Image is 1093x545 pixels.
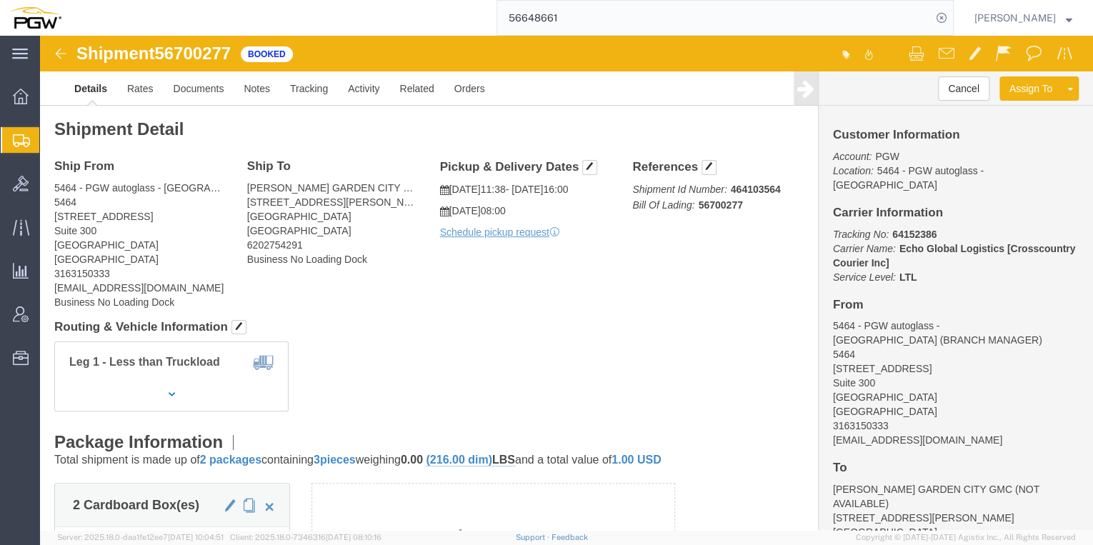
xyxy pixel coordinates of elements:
button: [PERSON_NAME] [974,9,1073,26]
span: Copyright © [DATE]-[DATE] Agistix Inc., All Rights Reserved [856,531,1076,544]
iframe: FS Legacy Container [40,36,1093,530]
span: [DATE] 08:10:16 [326,533,381,541]
span: Ksenia Gushchina-Kerecz [974,10,1056,26]
input: Search for shipment number, reference number [497,1,932,35]
span: Server: 2025.18.0-daa1fe12ee7 [57,533,224,541]
span: [DATE] 10:04:51 [168,533,224,541]
img: logo [10,7,61,29]
a: Feedback [551,533,587,541]
span: Client: 2025.18.0-7346316 [230,533,381,541]
a: Support [516,533,552,541]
